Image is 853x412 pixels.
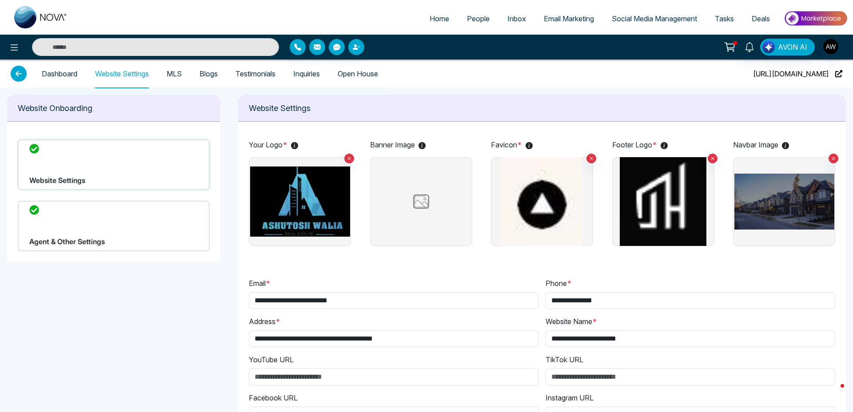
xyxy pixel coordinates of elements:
[752,14,770,23] span: Deals
[338,70,378,78] a: Open House
[733,139,835,150] p: Navbar Image
[235,70,275,78] a: Testimonials
[430,14,449,23] span: Home
[18,201,210,251] div: Agent & Other Settings
[535,10,603,27] a: Email Marketing
[778,42,807,52] span: AVON AI
[823,382,844,403] iframe: Intercom live chat
[491,139,593,150] p: Favicon
[544,14,594,23] span: Email Marketing
[458,10,498,27] a: People
[753,59,829,88] span: [URL][DOMAIN_NAME]
[249,316,280,327] label: Address
[823,39,838,54] img: User Avatar
[399,190,443,213] img: image holder
[370,139,472,150] p: Banner Image
[467,14,490,23] span: People
[167,70,182,78] a: MLS
[250,157,350,246] img: image holder
[734,157,834,246] img: image holder
[546,354,583,365] label: TikTok URL
[603,10,706,27] a: Social Media Management
[612,14,697,23] span: Social Media Management
[18,139,210,190] div: Website Settings
[18,102,210,114] p: Website Onboarding
[760,39,815,55] button: AVON AI
[612,139,714,150] p: Footer Logo
[507,14,526,23] span: Inbox
[421,10,458,27] a: Home
[743,10,779,27] a: Deals
[14,6,68,28] img: Nova CRM Logo
[715,14,734,23] span: Tasks
[249,278,271,289] label: Email
[249,102,835,114] p: Website Settings
[498,10,535,27] a: Inbox
[95,70,149,78] a: Website Settings
[613,157,713,246] img: image holder
[249,354,294,365] label: YouTube URL
[546,278,572,289] label: Phone
[783,8,848,28] img: Market-place.gif
[546,392,594,403] label: Instagram URL
[753,59,842,88] a: [URL][DOMAIN_NAME]
[492,157,592,246] img: image holder
[762,41,775,53] img: Lead Flow
[546,316,597,327] label: Website Name
[249,139,351,150] p: Your Logo
[249,392,298,403] label: Facebook URL
[706,10,743,27] a: Tasks
[199,70,218,78] a: Blogs
[42,70,77,78] a: Dashboard
[293,70,320,78] a: Inquiries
